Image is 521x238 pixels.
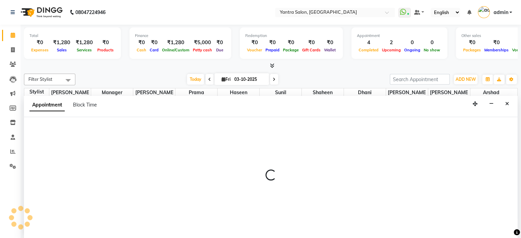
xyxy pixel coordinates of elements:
span: [PERSON_NAME] [428,88,470,104]
span: [PERSON_NAME] [49,88,91,104]
span: Dhani [344,88,386,97]
span: Prama [175,88,217,97]
div: ₹0 [245,39,264,47]
span: Card [148,48,160,52]
span: Ongoing [402,48,422,52]
span: Gift Cards [300,48,322,52]
span: [PERSON_NAME] [386,88,428,104]
div: 2 [380,39,402,47]
div: ₹0 [29,39,50,47]
div: 4 [357,39,380,47]
span: Memberships [483,48,510,52]
div: ₹0 [461,39,483,47]
span: Products [96,48,115,52]
div: ₹1,280 [73,39,96,47]
input: 2025-10-03 [232,74,266,85]
span: Package [281,48,300,52]
div: ₹0 [96,39,115,47]
span: Sunil [260,88,301,97]
div: Total [29,33,115,39]
div: ₹5,000 [191,39,214,47]
div: Stylist [24,88,49,96]
span: Appointment [29,99,65,111]
div: ₹0 [264,39,281,47]
div: ₹0 [300,39,322,47]
span: Arshad [470,88,512,97]
div: ₹0 [483,39,510,47]
button: Close [502,99,512,109]
span: Sales [55,48,69,52]
div: ₹1,280 [160,39,191,47]
span: admin [493,9,508,16]
b: 08047224946 [75,3,106,22]
div: ₹0 [322,39,337,47]
img: admin [478,6,490,18]
span: ADD NEW [456,77,476,82]
span: Services [75,48,94,52]
div: 0 [402,39,422,47]
span: [PERSON_NAME] [133,88,175,104]
span: Manager [91,88,133,97]
span: Block Time [73,102,97,108]
button: ADD NEW [454,75,477,84]
div: ₹0 [281,39,300,47]
span: Upcoming [380,48,402,52]
span: Expenses [29,48,50,52]
div: 0 [422,39,442,47]
div: ₹0 [135,39,148,47]
span: Completed [357,48,380,52]
span: Filter Stylist [28,76,52,82]
span: Fri [220,77,232,82]
span: Shaheen [302,88,344,97]
span: Today [187,74,204,85]
input: Search Appointment [390,74,450,85]
div: ₹1,280 [50,39,73,47]
div: Appointment [357,33,442,39]
span: Prepaid [264,48,281,52]
div: Finance [135,33,226,39]
div: Redemption [245,33,337,39]
span: Packages [461,48,483,52]
span: No show [422,48,442,52]
span: Petty cash [191,48,214,52]
div: ₹0 [148,39,160,47]
img: logo [17,3,64,22]
span: Wallet [322,48,337,52]
span: Cash [135,48,148,52]
span: Haseen [218,88,259,97]
span: Due [214,48,225,52]
div: ₹0 [214,39,226,47]
span: Voucher [245,48,264,52]
span: Online/Custom [160,48,191,52]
